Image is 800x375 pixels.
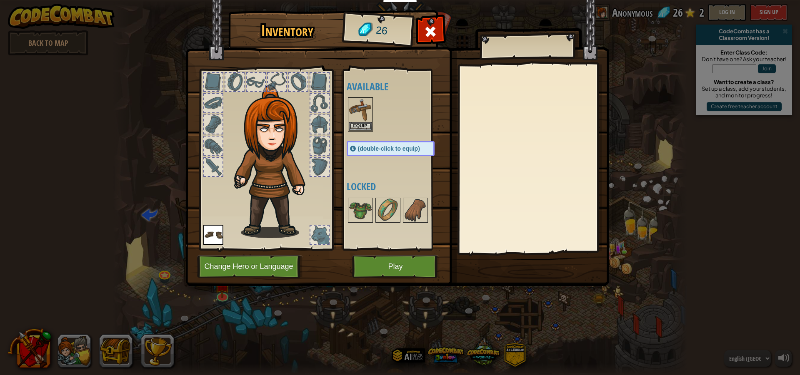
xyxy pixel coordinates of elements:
span: 26 [375,23,388,39]
h4: Available [347,81,451,92]
img: portrait.png [349,98,372,122]
h4: Locked [347,181,451,192]
button: Play [352,255,439,278]
img: portrait.png [203,225,223,245]
button: Change Hero or Language [197,255,303,278]
button: Equip [349,122,372,131]
img: hair_f2.png [230,85,320,238]
h1: Inventory [234,22,340,40]
span: (double-click to equip) [358,145,420,152]
img: portrait.png [376,199,400,222]
img: portrait.png [349,199,372,222]
img: portrait.png [404,199,427,222]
